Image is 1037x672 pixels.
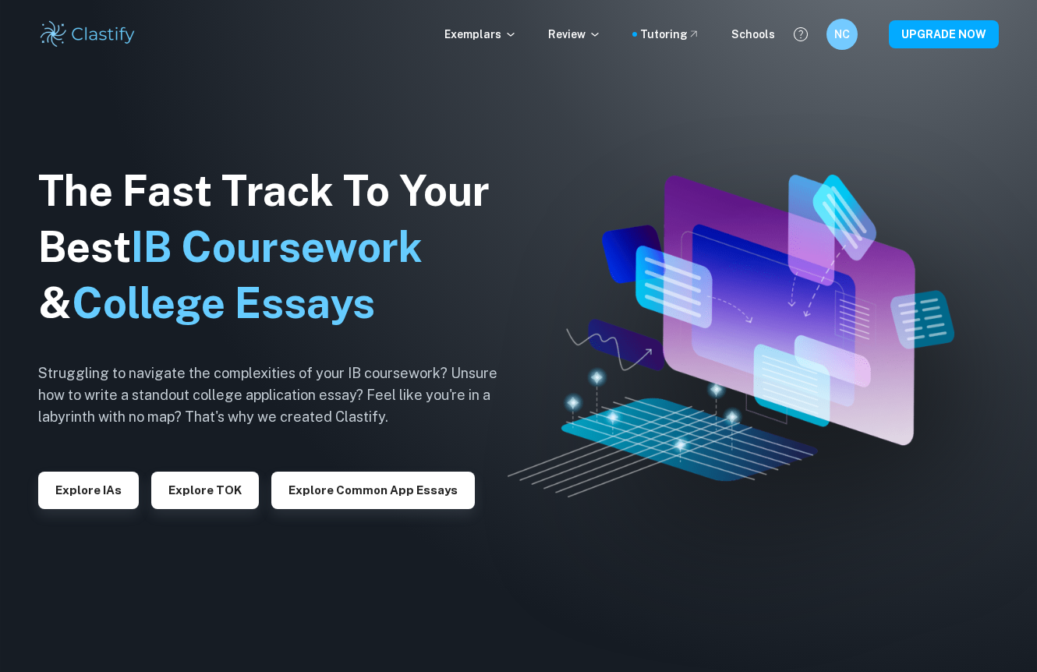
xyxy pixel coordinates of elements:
[826,19,858,50] button: NC
[787,21,814,48] button: Help and Feedback
[889,20,999,48] button: UPGRADE NOW
[38,163,522,331] h1: The Fast Track To Your Best &
[131,222,423,271] span: IB Coursework
[548,26,601,43] p: Review
[833,26,851,43] h6: NC
[508,175,954,497] img: Clastify hero
[151,482,259,497] a: Explore TOK
[151,472,259,509] button: Explore TOK
[731,26,775,43] a: Schools
[38,482,139,497] a: Explore IAs
[38,472,139,509] button: Explore IAs
[38,363,522,428] h6: Struggling to navigate the complexities of your IB coursework? Unsure how to write a standout col...
[271,482,475,497] a: Explore Common App essays
[271,472,475,509] button: Explore Common App essays
[72,278,375,327] span: College Essays
[444,26,517,43] p: Exemplars
[640,26,700,43] a: Tutoring
[38,19,137,50] img: Clastify logo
